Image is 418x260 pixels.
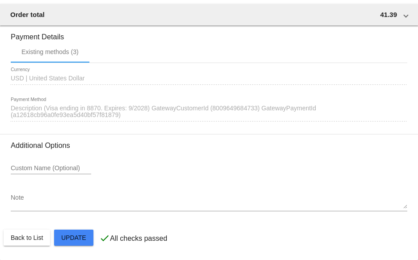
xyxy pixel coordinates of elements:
[54,230,93,246] button: Update
[61,234,86,241] span: Update
[11,75,84,82] span: USD | United States Dollar
[11,234,43,241] span: Back to List
[110,235,167,243] p: All checks passed
[11,26,407,41] h3: Payment Details
[99,233,110,243] mat-icon: check
[11,165,91,172] input: Custom Name (Optional)
[11,141,407,150] h3: Additional Options
[4,230,50,246] button: Back to List
[11,105,316,119] span: Description (Visa ending in 8870. Expires: 9/2028) GatewayCustomerId (8009649684733) GatewayPayme...
[10,11,45,18] span: Order total
[380,11,397,18] span: 41.39
[21,48,79,55] div: Existing methods (3)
